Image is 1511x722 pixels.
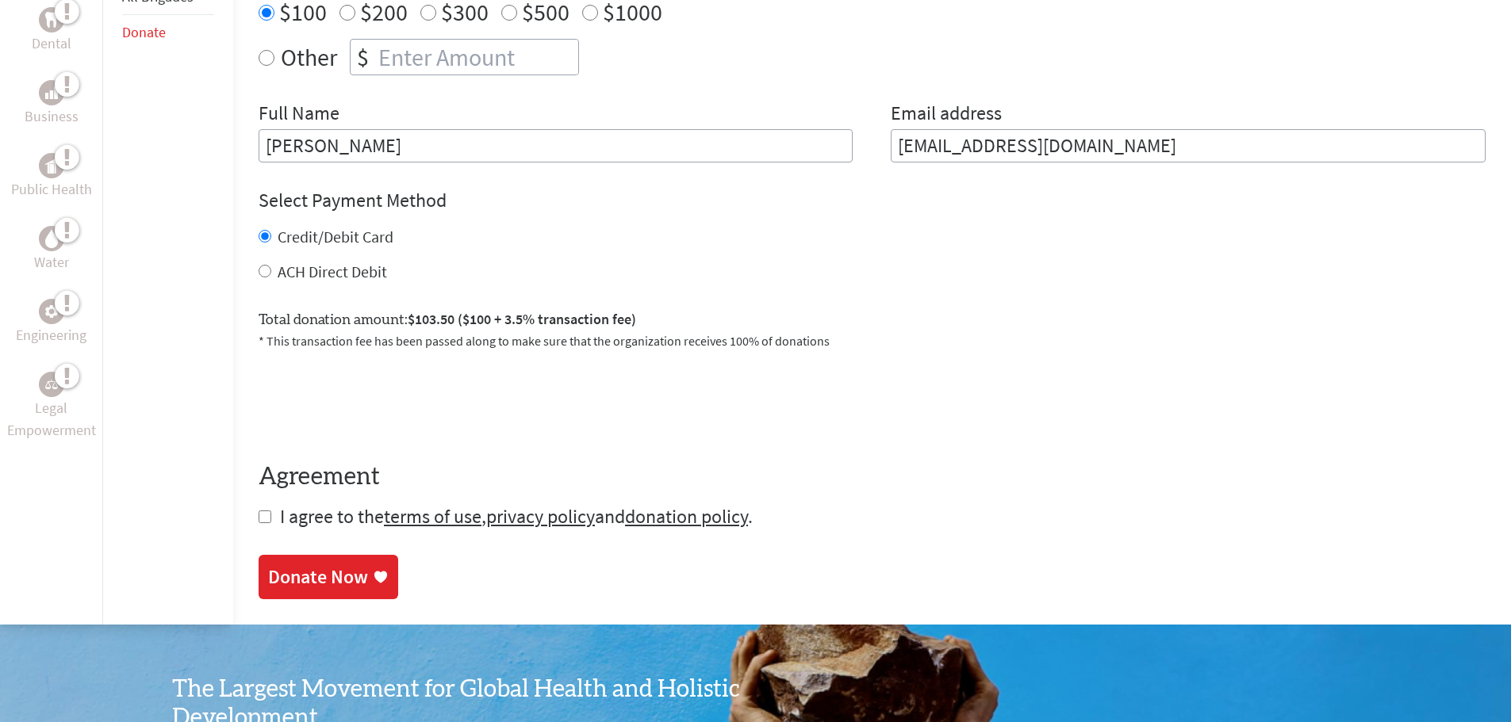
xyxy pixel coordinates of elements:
[45,13,58,28] img: Dental
[278,262,387,281] label: ACH Direct Debit
[281,39,337,75] label: Other
[625,504,748,529] a: donation policy
[3,372,99,441] a: Legal EmpowermentLegal Empowerment
[891,101,1002,129] label: Email address
[259,308,636,331] label: Total donation amount:
[259,555,398,599] a: Donate Now
[16,324,86,346] p: Engineering
[351,40,375,74] div: $
[32,32,71,55] p: Dental
[16,299,86,346] a: EngineeringEngineering
[486,504,595,529] a: privacy policy
[32,7,71,55] a: DentalDental
[408,310,636,328] span: $103.50 ($100 + 3.5% transaction fee)
[280,504,753,529] span: I agree to the , and .
[39,80,64,105] div: Business
[45,230,58,248] img: Water
[11,178,92,201] p: Public Health
[891,129,1486,162] input: Your Email
[278,227,393,246] label: Credit/Debit Card
[259,369,500,431] iframe: reCAPTCHA
[259,331,1486,350] p: * This transaction fee has been passed along to make sure that the organization receives 100% of ...
[39,153,64,178] div: Public Health
[39,372,64,397] div: Legal Empowerment
[25,80,79,128] a: BusinessBusiness
[39,7,64,32] div: Dental
[45,380,58,389] img: Legal Empowerment
[259,188,1486,213] h4: Select Payment Method
[3,397,99,441] p: Legal Empowerment
[34,251,69,273] p: Water
[39,226,64,251] div: Water
[384,504,481,529] a: terms of use
[45,86,58,99] img: Business
[122,23,166,41] a: Donate
[45,305,58,318] img: Engineering
[39,299,64,324] div: Engineering
[122,15,214,50] li: Donate
[11,153,92,201] a: Public HealthPublic Health
[45,158,58,174] img: Public Health
[375,40,578,74] input: Enter Amount
[259,463,1486,491] h4: Agreement
[34,226,69,273] a: WaterWater
[268,564,368,590] div: Donate Now
[259,129,853,162] input: Enter Full Name
[259,101,339,129] label: Full Name
[25,105,79,128] p: Business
